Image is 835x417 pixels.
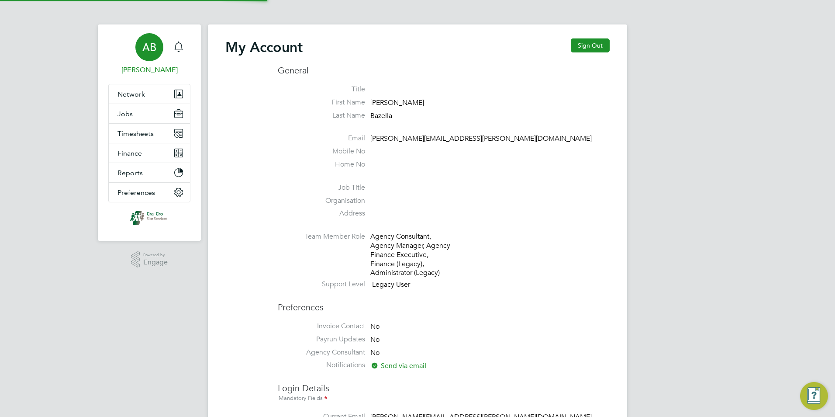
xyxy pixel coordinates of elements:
button: Network [109,84,190,104]
img: cra-cro-logo-retina.png [130,211,169,225]
span: Engage [143,259,168,266]
label: Invoice Contact [278,322,365,331]
a: Powered byEngage [131,251,168,268]
h3: Login Details [278,374,610,403]
h2: My Account [225,38,303,56]
label: Title [278,85,365,94]
label: Support Level [278,280,365,289]
span: AB [142,42,156,53]
label: Payrun Updates [278,335,365,344]
label: Last Name [278,111,365,120]
a: Go to home page [108,211,190,225]
h3: General [278,65,610,76]
span: Jobs [117,110,133,118]
h3: Preferences [278,293,610,313]
button: Preferences [109,183,190,202]
button: Timesheets [109,124,190,143]
span: Legacy User [372,280,410,289]
label: Team Member Role [278,232,365,241]
button: Finance [109,143,190,163]
nav: Main navigation [98,24,201,241]
button: Jobs [109,104,190,123]
span: Alex Bazella [108,65,190,75]
span: Preferences [117,188,155,197]
button: Sign Out [571,38,610,52]
span: [PERSON_NAME] [370,98,424,107]
span: Powered by [143,251,168,259]
span: Reports [117,169,143,177]
button: Engage Resource Center [800,382,828,410]
label: Notifications [278,361,365,370]
div: Agency Consultant, Agency Manager, Agency Finance Executive, Finance (Legacy), Administrator (Leg... [370,232,453,278]
div: Mandatory Fields [278,394,610,403]
a: AB[PERSON_NAME] [108,33,190,75]
label: Mobile No [278,147,365,156]
label: Organisation [278,196,365,205]
span: Finance [117,149,142,157]
label: Address [278,209,365,218]
span: Bazella [370,111,392,120]
label: Email [278,134,365,143]
span: No [370,348,380,357]
label: Home No [278,160,365,169]
label: Job Title [278,183,365,192]
span: [PERSON_NAME][EMAIL_ADDRESS][PERSON_NAME][DOMAIN_NAME] [370,135,592,143]
label: Agency Consultant [278,348,365,357]
button: Reports [109,163,190,182]
span: Timesheets [117,129,154,138]
span: No [370,335,380,344]
span: Network [117,90,145,98]
span: No [370,322,380,331]
span: Send via email [370,361,426,370]
label: First Name [278,98,365,107]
